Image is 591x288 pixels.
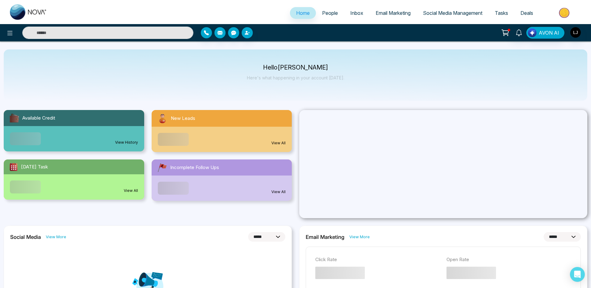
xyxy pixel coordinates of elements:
[10,234,41,240] h2: Social Media
[247,65,344,70] p: Hello [PERSON_NAME]
[271,140,286,146] a: View All
[495,10,508,16] span: Tasks
[9,162,19,172] img: todayTask.svg
[46,234,66,240] a: View More
[306,234,344,240] h2: Email Marketing
[446,256,572,263] p: Open Rate
[157,162,168,173] img: followUps.svg
[170,164,219,171] span: Incomplete Follow Ups
[171,115,195,122] span: New Leads
[514,7,539,19] a: Deals
[350,10,363,16] span: Inbox
[21,163,48,171] span: [DATE] Task
[316,7,344,19] a: People
[520,10,533,16] span: Deals
[124,188,138,193] a: View All
[322,10,338,16] span: People
[148,110,296,152] a: New LeadsView All
[10,4,47,20] img: Nova CRM Logo
[489,7,514,19] a: Tasks
[296,10,310,16] span: Home
[115,140,138,145] a: View History
[570,27,581,38] img: User Avatar
[148,159,296,201] a: Incomplete Follow UpsView All
[157,112,168,124] img: newLeads.svg
[423,10,482,16] span: Social Media Management
[9,112,20,124] img: availableCredit.svg
[570,267,585,282] div: Open Intercom Messenger
[290,7,316,19] a: Home
[315,256,440,263] p: Click Rate
[271,189,286,195] a: View All
[539,29,559,36] span: AVON AI
[349,234,370,240] a: View More
[369,7,417,19] a: Email Marketing
[528,28,537,37] img: Lead Flow
[526,27,564,39] button: AVON AI
[417,7,489,19] a: Social Media Management
[344,7,369,19] a: Inbox
[542,6,587,20] img: Market-place.gif
[376,10,411,16] span: Email Marketing
[22,115,55,122] span: Available Credit
[247,75,344,80] p: Here's what happening in your account [DATE].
